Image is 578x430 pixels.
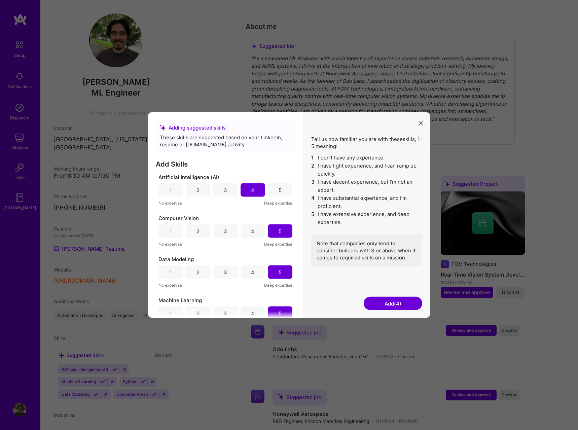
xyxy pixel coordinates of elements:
div: 5 [279,186,282,193]
div: 4 [251,268,254,276]
div: 1 [170,227,172,235]
div: 1 [170,310,172,317]
div: modal [148,112,430,318]
div: 1 [170,186,172,193]
div: 5 [279,310,282,317]
i: icon Close [419,121,423,125]
span: Data Modeling [158,256,194,263]
div: Tell us how familiar you are with these skills , 1-5 meaning: [311,136,422,266]
span: Deep expertise [264,200,292,207]
div: These skills are suggested based on your LinkedIn, resume or [DOMAIN_NAME] activity. [160,134,291,148]
span: Machine Learning [158,297,202,304]
div: 5 [279,227,282,235]
span: No expertise [158,282,182,289]
div: 2 [196,268,200,276]
span: No expertise [158,241,182,248]
div: 4 [251,227,254,235]
div: 3 [224,227,227,235]
span: 1 [311,154,315,162]
span: 3 [311,178,315,194]
button: Add(4) [364,297,422,310]
span: 5 [311,210,315,226]
div: 2 [196,186,200,193]
div: 4 [251,310,254,317]
div: 3 [224,268,227,276]
li: I have light experience, and I can ramp up quickly. [311,162,422,178]
div: 5 [279,268,282,276]
span: 2 [311,162,315,178]
span: Deep expertise [264,241,292,248]
span: No expertise [158,200,182,207]
div: 3 [224,186,227,193]
li: I have decent experience, but I'm not an expert. [311,178,422,194]
div: 2 [196,227,200,235]
li: I have extensive experience, and deep expertise. [311,210,422,226]
li: I don't have any experience. [311,154,422,162]
div: 1 [170,268,172,276]
span: Deep expertise [264,282,292,289]
div: Note that companies only tend to consider builders with 3 or above when it comes to required skil... [311,235,422,266]
span: Computer Vision [158,215,199,222]
i: icon SuggestedTeams [160,124,166,131]
h3: Add Skills [156,160,295,168]
div: Adding suggested skills [160,124,291,131]
div: 4 [251,186,254,193]
div: 2 [196,310,200,317]
span: 4 [311,194,315,210]
div: 3 [224,310,227,317]
li: I have substantial experience, and I’m proficient. [311,194,422,210]
span: Artificial Intelligence (AI) [158,174,219,181]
